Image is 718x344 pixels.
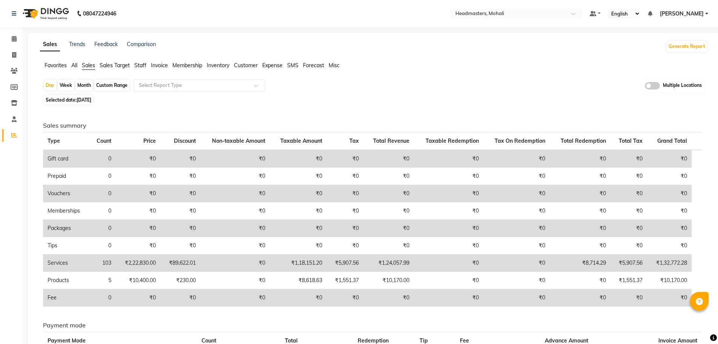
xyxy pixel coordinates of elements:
[483,289,550,307] td: ₹0
[647,255,692,272] td: ₹1,32,772.28
[94,41,118,48] a: Feedback
[550,289,610,307] td: ₹0
[327,237,363,255] td: ₹0
[270,202,327,220] td: ₹0
[44,95,93,105] span: Selected date:
[270,237,327,255] td: ₹0
[200,202,270,220] td: ₹0
[363,289,414,307] td: ₹0
[200,185,270,202] td: ₹0
[160,150,200,168] td: ₹0
[363,272,414,289] td: ₹10,170.00
[43,185,89,202] td: Vouchers
[363,237,414,255] td: ₹0
[172,62,202,69] span: Membership
[287,62,298,69] span: SMS
[414,272,483,289] td: ₹0
[363,255,414,272] td: ₹1,24,057.99
[349,137,359,144] span: Tax
[82,62,95,69] span: Sales
[116,168,160,185] td: ₹0
[89,255,116,272] td: 103
[686,314,710,336] iframe: chat widget
[40,38,60,51] a: Sales
[619,137,643,144] span: Total Tax
[270,150,327,168] td: ₹0
[647,289,692,307] td: ₹0
[660,10,704,18] span: [PERSON_NAME]
[89,202,116,220] td: 0
[414,150,483,168] td: ₹0
[200,272,270,289] td: ₹0
[363,168,414,185] td: ₹0
[414,185,483,202] td: ₹0
[483,185,550,202] td: ₹0
[280,137,322,144] span: Taxable Amount
[550,220,610,237] td: ₹0
[116,185,160,202] td: ₹0
[658,337,697,344] span: Invoice Amount
[414,202,483,220] td: ₹0
[610,168,647,185] td: ₹0
[200,237,270,255] td: ₹0
[550,237,610,255] td: ₹0
[327,220,363,237] td: ₹0
[43,237,89,255] td: Tips
[43,255,89,272] td: Services
[89,289,116,307] td: 0
[89,150,116,168] td: 0
[160,185,200,202] td: ₹0
[116,202,160,220] td: ₹0
[483,237,550,255] td: ₹0
[373,137,409,144] span: Total Revenue
[647,220,692,237] td: ₹0
[127,41,156,48] a: Comparison
[43,272,89,289] td: Products
[160,237,200,255] td: ₹0
[48,337,86,344] span: Payment Mode
[483,220,550,237] td: ₹0
[43,168,89,185] td: Prepaid
[414,237,483,255] td: ₹0
[610,255,647,272] td: ₹5,907.56
[550,185,610,202] td: ₹0
[303,62,324,69] span: Forecast
[647,202,692,220] td: ₹0
[550,150,610,168] td: ₹0
[358,337,389,344] span: Redemption
[44,80,56,91] div: Day
[89,220,116,237] td: 0
[663,82,702,89] span: Multiple Locations
[58,80,74,91] div: Week
[327,168,363,185] td: ₹0
[420,337,428,344] span: Tip
[483,255,550,272] td: ₹0
[200,255,270,272] td: ₹0
[495,137,545,144] span: Tax On Redemption
[160,272,200,289] td: ₹230.00
[75,80,93,91] div: Month
[610,220,647,237] td: ₹0
[327,272,363,289] td: ₹1,551.37
[160,255,200,272] td: ₹89,622.01
[174,137,196,144] span: Discount
[116,289,160,307] td: ₹0
[610,272,647,289] td: ₹1,551.37
[327,150,363,168] td: ₹0
[363,150,414,168] td: ₹0
[200,289,270,307] td: ₹0
[327,255,363,272] td: ₹5,907.56
[285,337,298,344] span: Total
[43,202,89,220] td: Memberships
[561,137,606,144] span: Total Redemption
[414,168,483,185] td: ₹0
[545,337,588,344] span: Advance Amount
[363,220,414,237] td: ₹0
[657,137,687,144] span: Grand Total
[414,255,483,272] td: ₹0
[45,62,67,69] span: Favorites
[77,97,91,103] span: [DATE]
[94,80,129,91] div: Custom Range
[116,255,160,272] td: ₹2,22,830.00
[483,168,550,185] td: ₹0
